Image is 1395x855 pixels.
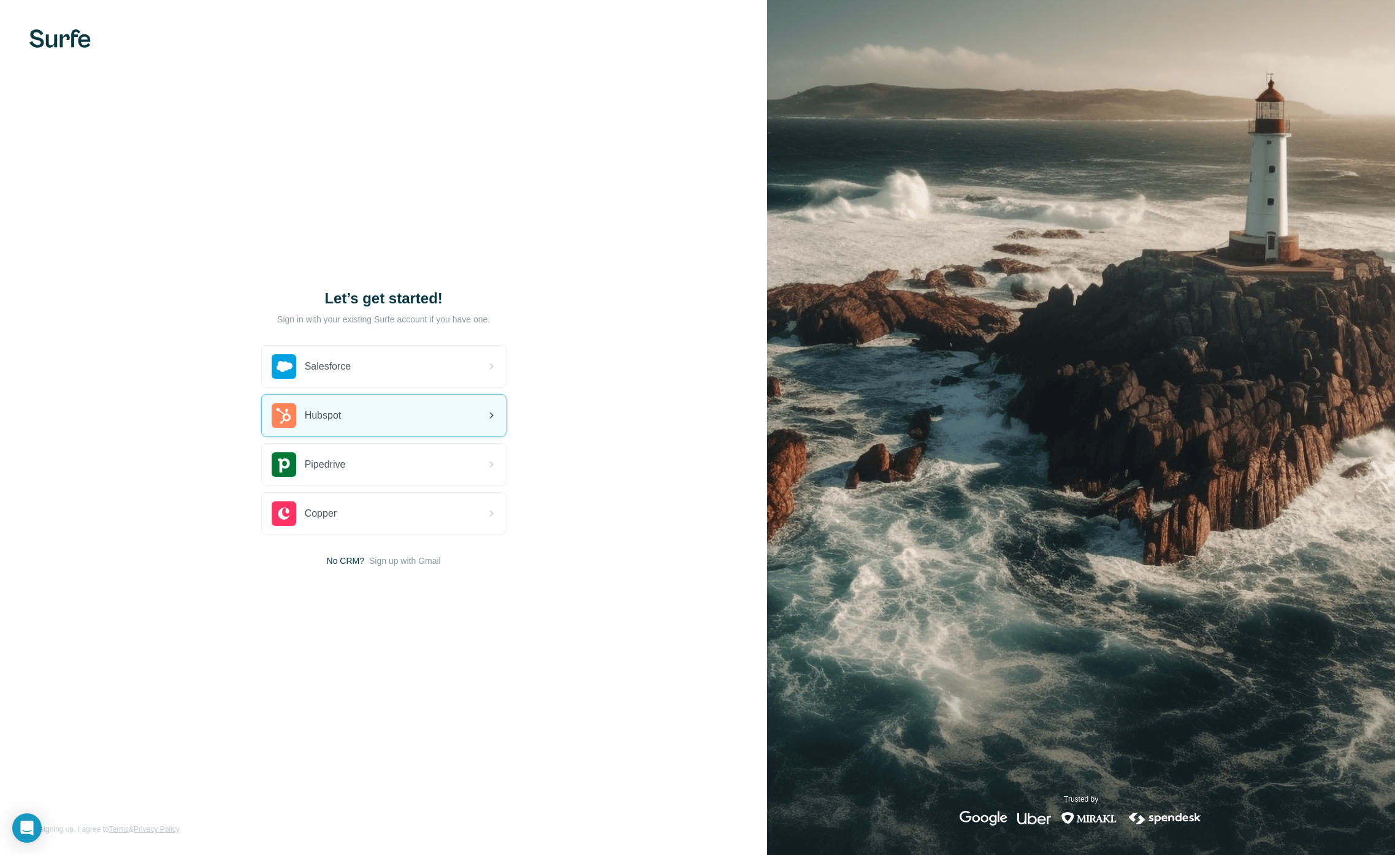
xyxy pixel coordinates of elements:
span: Salesforce [305,359,351,374]
span: No CRM? [327,555,364,567]
h1: Let’s get started! [261,289,506,308]
img: salesforce's logo [272,354,296,379]
img: hubspot's logo [272,403,296,428]
p: Trusted by [1064,794,1098,805]
img: pipedrive's logo [272,452,296,477]
img: copper's logo [272,501,296,526]
span: Pipedrive [305,457,346,472]
img: mirakl's logo [1061,811,1117,826]
span: Copper [305,506,337,521]
a: Privacy Policy [134,825,180,834]
div: Open Intercom Messenger [12,813,42,843]
img: Surfe's logo [29,29,91,48]
span: Hubspot [305,408,342,423]
p: Sign in with your existing Surfe account if you have one. [277,313,490,325]
img: google's logo [960,811,1007,826]
img: spendesk's logo [1127,811,1203,826]
span: By signing up, I agree to & [29,824,180,835]
a: Terms [109,825,129,834]
button: Sign up with Gmail [369,555,441,567]
img: uber's logo [1017,811,1051,826]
